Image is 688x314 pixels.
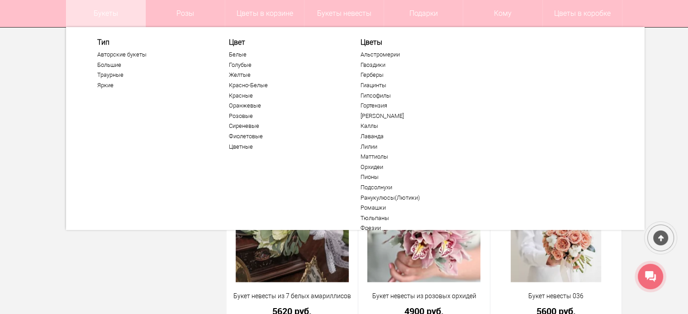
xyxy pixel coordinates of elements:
a: Пионы [361,173,472,181]
a: Ранукулюсы(Лютики) [361,194,472,202]
a: Цветные [229,143,340,150]
a: Гвоздики [361,61,472,69]
a: Белые [229,51,340,58]
a: Букет невесты из 7 белых амариллисов [232,291,352,300]
a: Траурные [97,71,209,79]
a: Сиреневые [229,122,340,130]
a: Красно-Белые [229,82,340,89]
a: Большие [97,61,209,69]
a: Фиолетовые [229,133,340,140]
a: Каллы [361,122,472,130]
span: Тип [97,38,209,47]
a: Тюльпаны [361,215,472,222]
a: Яркие [97,82,209,89]
a: Гиацинты [361,82,472,89]
a: Лилии [361,143,472,150]
a: Маттиолы [361,153,472,160]
a: Орхидеи [361,164,472,171]
a: Розовые [229,112,340,120]
a: Цветы [361,38,472,47]
a: Альстромерии [361,51,472,58]
a: [PERSON_NAME] [361,112,472,120]
a: Оранжевые [229,102,340,109]
a: Авторские букеты [97,51,209,58]
a: Лаванда [361,133,472,140]
a: Букет невесты из розовых орхидей [364,291,484,300]
a: Гортензия [361,102,472,109]
a: Голубые [229,61,340,69]
a: Букет невесты 036 [496,291,616,300]
a: Ромашки [361,204,472,211]
a: Фрезии [361,225,472,232]
a: Подсолнухи [361,184,472,191]
a: Герберы [361,71,472,79]
a: Желтые [229,71,340,79]
a: Гипсофилы [361,92,472,99]
span: Цвет [229,38,340,47]
a: Красные [229,92,340,99]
